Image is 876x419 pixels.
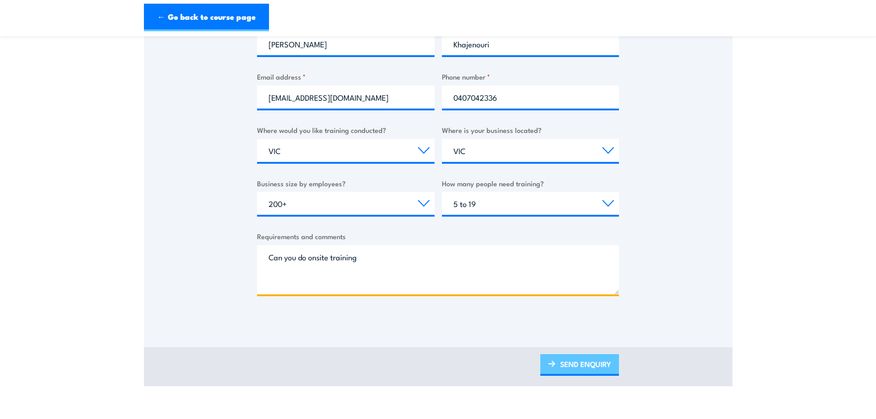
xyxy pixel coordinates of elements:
label: How many people need training? [442,178,619,189]
label: Business size by employees? [257,178,435,189]
label: Email address [257,71,435,82]
a: ← Go back to course page [144,4,269,31]
label: Phone number [442,71,619,82]
label: Where would you like training conducted? [257,125,435,135]
a: SEND ENQUIRY [540,354,619,376]
label: Requirements and comments [257,231,619,241]
label: Where is your business located? [442,125,619,135]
